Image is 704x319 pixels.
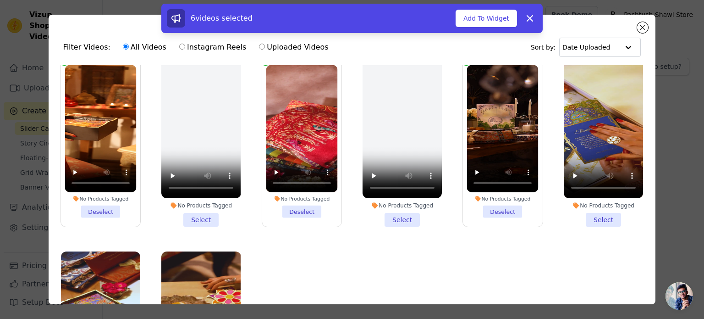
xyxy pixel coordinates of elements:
[179,41,247,53] label: Instagram Reels
[122,41,167,53] label: All Videos
[266,196,337,202] div: No Products Tagged
[665,282,693,310] div: Open chat
[258,41,329,53] label: Uploaded Videos
[63,37,334,58] div: Filter Videos:
[456,10,517,27] button: Add To Widget
[467,196,539,202] div: No Products Tagged
[564,202,643,209] div: No Products Tagged
[191,14,253,22] span: 6 videos selected
[531,38,641,57] div: Sort by:
[161,202,241,209] div: No Products Tagged
[363,202,442,209] div: No Products Tagged
[65,196,136,202] div: No Products Tagged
